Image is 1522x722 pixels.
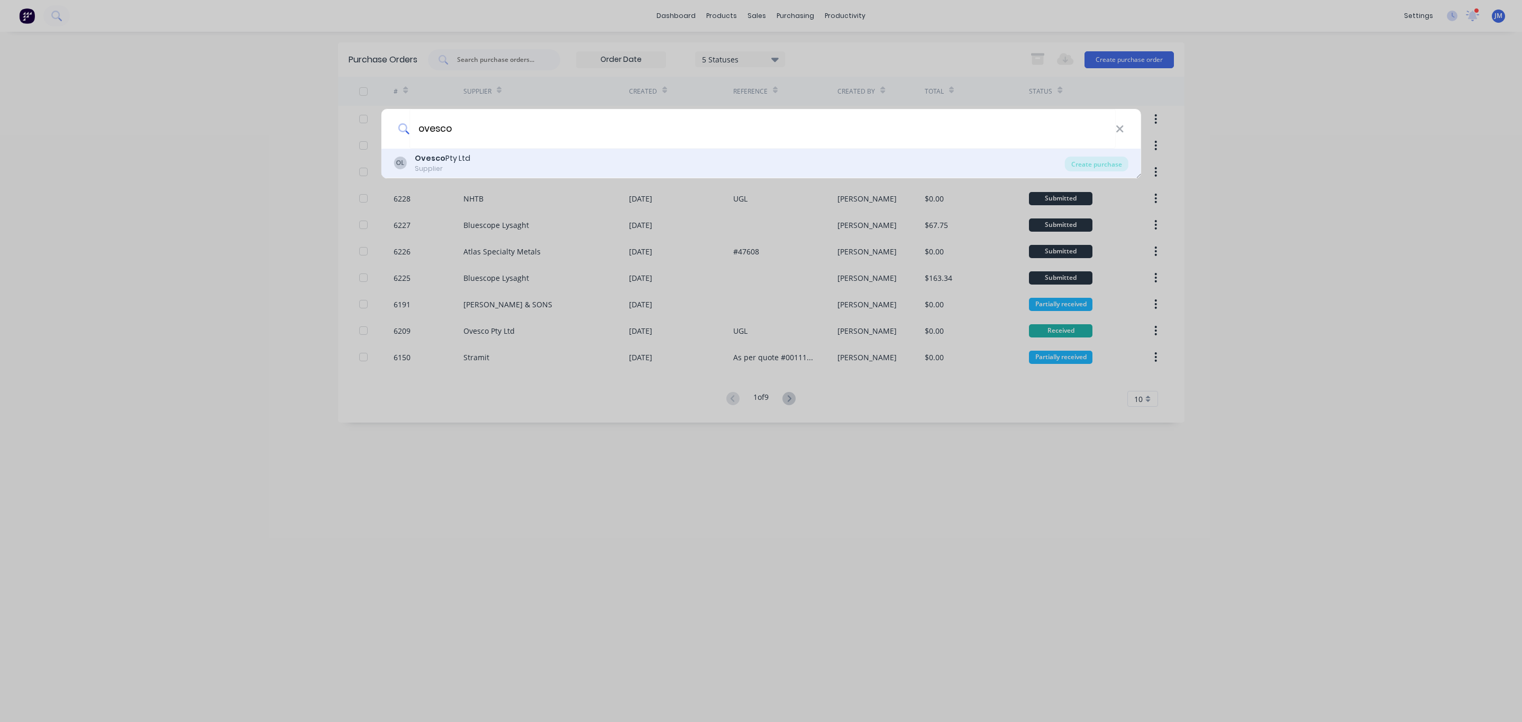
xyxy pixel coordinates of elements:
[415,153,470,164] div: Pty Ltd
[1065,157,1128,171] div: Create purchase
[394,157,406,169] div: OL
[409,109,1116,149] input: Enter a supplier name to create a new order...
[415,153,445,163] b: Ovesco
[415,164,470,173] div: Supplier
